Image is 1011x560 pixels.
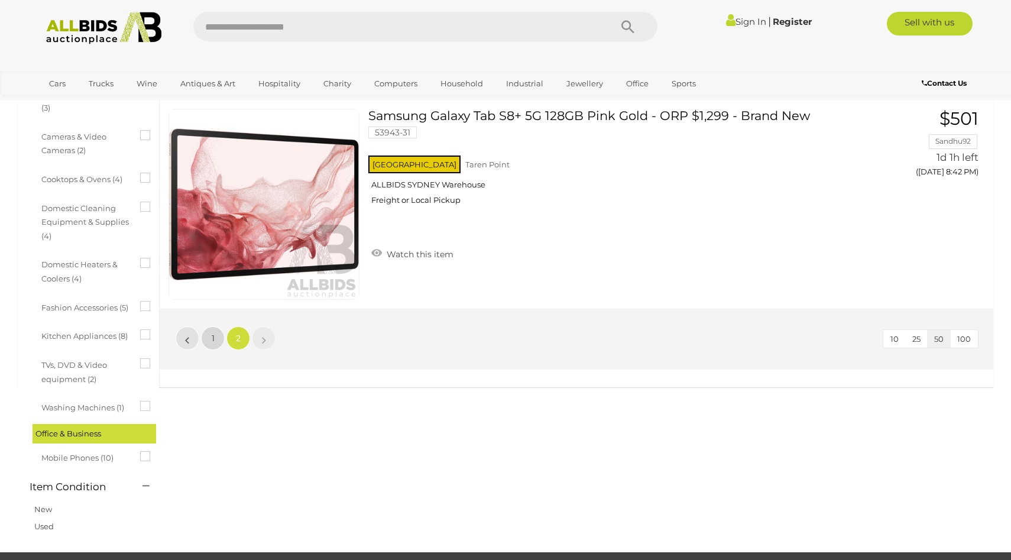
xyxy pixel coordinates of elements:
a: Contact Us [922,77,970,90]
span: 2 [236,333,241,344]
a: Sports [664,74,704,93]
a: Household [433,74,491,93]
a: Samsung Galaxy Tab S8+ 5G 128GB Pink Gold - ORP $1,299 - Brand New 53943-31 [GEOGRAPHIC_DATA] Tar... [377,109,846,214]
a: Antiques & Art [173,74,243,93]
span: | [768,15,771,28]
a: Watch this item [368,244,456,262]
a: Industrial [498,74,551,93]
span: Watch this item [384,249,453,260]
span: Fashion Accessories (5) [41,298,130,315]
a: Sign In [726,16,766,27]
a: Hospitality [251,74,308,93]
span: Mobile Phones (10) [41,448,130,465]
span: 1 [212,333,215,344]
b: Contact Us [922,79,967,88]
a: » [252,326,276,350]
button: 10 [883,330,906,348]
a: Office [618,74,656,93]
img: Allbids.com.au [40,12,168,44]
span: Domestic Cleaning Equipment & Supplies (4) [41,199,130,243]
a: Wine [129,74,165,93]
a: Cars [41,74,73,93]
a: Register [773,16,812,27]
span: 10 [890,334,899,344]
a: New [34,504,52,514]
div: Office & Business [33,424,156,444]
span: 100 [957,334,971,344]
a: Charity [316,74,359,93]
span: Cameras & Video Cameras (2) [41,127,130,158]
span: Washing Machines (1) [41,398,130,415]
span: TVs, DVD & Video equipment (2) [41,355,130,386]
button: 100 [950,330,978,348]
span: $501 [939,108,978,130]
span: Domestic Heaters & Coolers (4) [41,255,130,286]
a: Computers [367,74,425,93]
a: Sell with us [887,12,973,35]
span: Kitchen Appliances (8) [41,326,130,343]
span: 25 [912,334,921,344]
a: [GEOGRAPHIC_DATA] [41,93,141,113]
a: 1 [201,326,225,350]
a: Trucks [81,74,121,93]
button: Search [598,12,657,41]
a: Jewellery [559,74,611,93]
a: $501 Sandhu92 1d 1h left ([DATE] 8:42 PM) [863,109,981,183]
a: « [176,326,199,350]
a: 2 [226,326,250,350]
span: 50 [934,334,944,344]
button: 50 [927,330,951,348]
span: Cooktops & Ovens (4) [41,170,130,186]
h4: Item Condition [30,481,125,493]
button: 25 [905,330,928,348]
a: Used [34,522,54,531]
